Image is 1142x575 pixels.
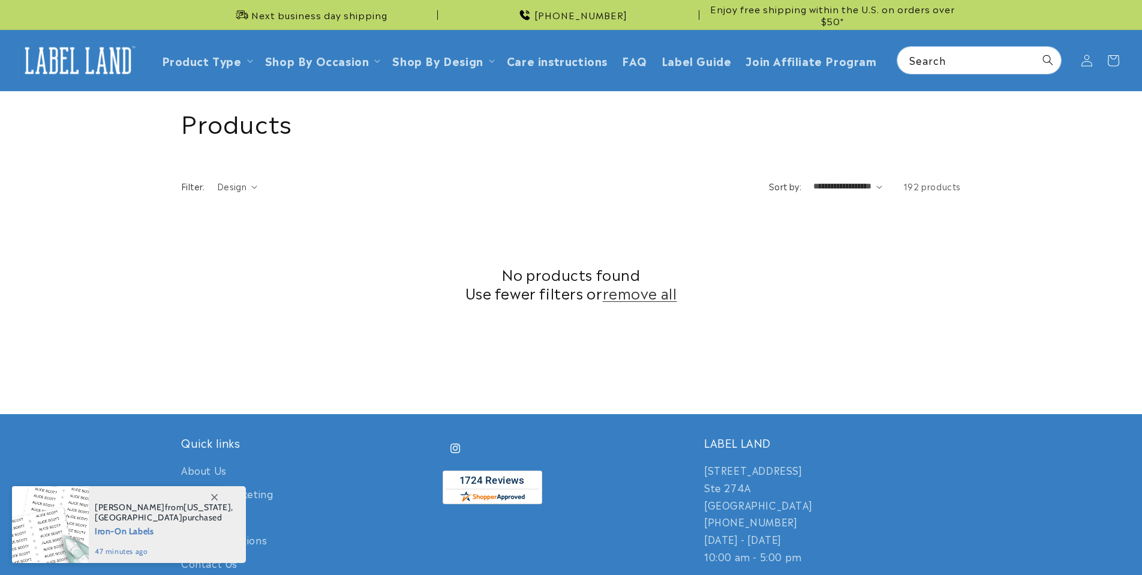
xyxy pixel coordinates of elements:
span: [PERSON_NAME] [95,502,165,513]
img: Label Land [18,42,138,79]
h2: LABEL LAND [704,436,961,450]
iframe: Gorgias live chat messenger [1022,523,1130,563]
span: FAQ [622,53,647,67]
span: Join Affiliate Program [746,53,876,67]
span: from , purchased [95,502,233,523]
summary: Shop By Occasion [258,46,386,74]
a: Contact Us [181,552,238,575]
span: Care instructions [507,53,608,67]
a: FAQ [615,46,654,74]
a: Affiliate Marketing [181,482,273,505]
span: Iron-On Labels [95,523,233,538]
span: Label Guide [662,53,732,67]
a: Label Guide [654,46,739,74]
summary: Design (0 selected) [217,180,257,193]
span: Next business day shipping [251,9,387,21]
p: [STREET_ADDRESS] Ste 274A [GEOGRAPHIC_DATA] [PHONE_NUMBER] [DATE] - [DATE] 10:00 am - 5:00 pm [704,462,961,565]
h2: Quick links [181,436,438,450]
h2: No products found Use fewer filters or [181,265,961,302]
button: Search [1035,47,1061,73]
summary: Shop By Design [385,46,499,74]
a: About Us [181,462,227,482]
span: Enjoy free shipping within the U.S. on orders over $50* [704,3,961,26]
a: remove all [603,283,677,302]
summary: Product Type [155,46,258,74]
span: 47 minutes ago [95,546,233,557]
a: Label Land [14,37,143,83]
h1: Products [181,106,961,137]
span: [GEOGRAPHIC_DATA] [95,512,182,523]
span: [US_STATE] [184,502,231,513]
a: Shop By Design [392,52,483,68]
span: 192 products [903,180,961,192]
span: [PHONE_NUMBER] [534,9,627,21]
span: Shop By Occasion [265,53,369,67]
a: Care instructions [500,46,615,74]
label: Sort by: [769,180,801,192]
h2: Filter: [181,180,205,193]
a: Join Affiliate Program [738,46,883,74]
span: Design [217,180,247,192]
a: Product Type [162,52,242,68]
img: Customer Reviews [443,471,542,504]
